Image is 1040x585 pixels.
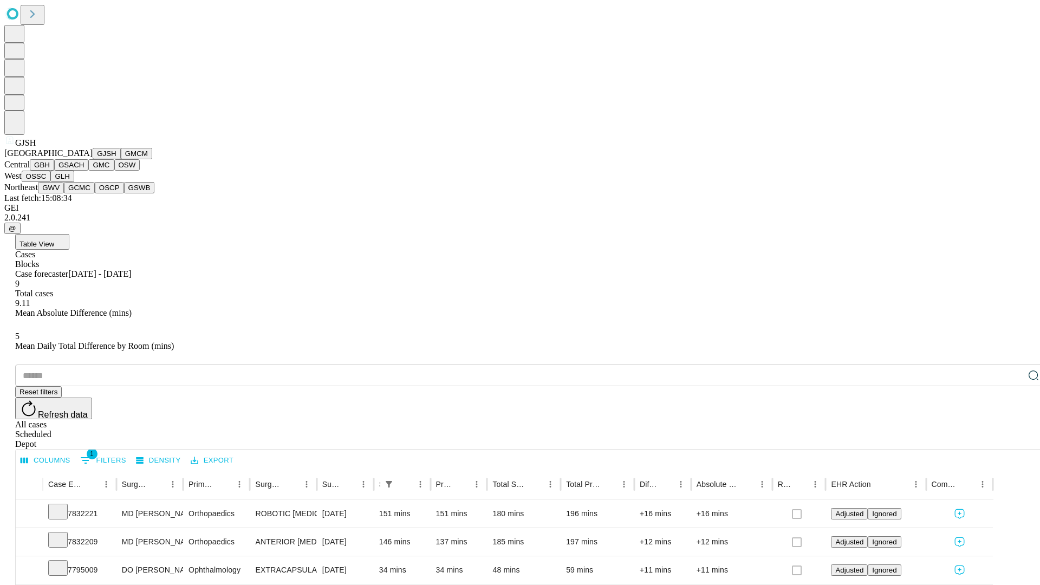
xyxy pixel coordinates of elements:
[492,528,555,556] div: 185 mins
[83,477,99,492] button: Sort
[835,538,863,546] span: Adjusted
[121,148,152,159] button: GMCM
[4,183,38,192] span: Northeast
[566,528,629,556] div: 197 mins
[640,480,657,489] div: Difference
[114,159,140,171] button: OSW
[255,500,311,528] div: ROBOTIC [MEDICAL_DATA] KNEE TOTAL
[18,452,73,469] button: Select columns
[165,477,180,492] button: Menu
[188,480,216,489] div: Primary Service
[188,528,244,556] div: Orthopaedics
[379,556,425,584] div: 34 mins
[398,477,413,492] button: Sort
[99,477,114,492] button: Menu
[322,528,368,556] div: [DATE]
[122,556,178,584] div: DO [PERSON_NAME]
[835,510,863,518] span: Adjusted
[21,561,37,580] button: Expand
[284,477,299,492] button: Sort
[436,556,482,584] div: 34 mins
[831,536,868,548] button: Adjusted
[15,289,53,298] span: Total cases
[640,528,686,556] div: +12 mins
[255,528,311,556] div: ANTERIOR [MEDICAL_DATA] TOTAL HIP
[436,480,453,489] div: Predicted In Room Duration
[872,510,896,518] span: Ignored
[872,538,896,546] span: Ignored
[868,536,901,548] button: Ignored
[469,477,484,492] button: Menu
[4,223,21,234] button: @
[133,452,184,469] button: Density
[379,480,380,489] div: Scheduled In Room Duration
[868,564,901,576] button: Ignored
[19,240,54,248] span: Table View
[38,410,88,419] span: Refresh data
[15,298,30,308] span: 9.11
[15,398,92,419] button: Refresh data
[872,566,896,574] span: Ignored
[255,480,282,489] div: Surgery Name
[4,213,1036,223] div: 2.0.241
[932,480,959,489] div: Comments
[21,505,37,524] button: Expand
[15,279,19,288] span: 9
[48,480,82,489] div: Case Epic Id
[566,480,600,489] div: Total Predicted Duration
[908,477,924,492] button: Menu
[9,224,16,232] span: @
[22,171,51,182] button: OSSC
[739,477,755,492] button: Sort
[436,500,482,528] div: 151 mins
[68,269,131,278] span: [DATE] - [DATE]
[4,171,22,180] span: West
[50,171,74,182] button: GLH
[697,528,767,556] div: +12 mins
[299,477,314,492] button: Menu
[528,477,543,492] button: Sort
[77,452,129,469] button: Show filters
[93,148,121,159] button: GJSH
[413,477,428,492] button: Menu
[640,556,686,584] div: +11 mins
[64,182,95,193] button: GCMC
[697,480,738,489] div: Absolute Difference
[835,566,863,574] span: Adjusted
[150,477,165,492] button: Sort
[341,477,356,492] button: Sort
[188,452,236,469] button: Export
[697,500,767,528] div: +16 mins
[122,480,149,489] div: Surgeon Name
[15,234,69,250] button: Table View
[381,477,396,492] button: Show filters
[379,528,425,556] div: 146 mins
[232,477,247,492] button: Menu
[831,480,870,489] div: EHR Action
[38,182,64,193] button: GWV
[975,477,990,492] button: Menu
[808,477,823,492] button: Menu
[217,477,232,492] button: Sort
[379,500,425,528] div: 151 mins
[697,556,767,584] div: +11 mins
[436,528,482,556] div: 137 mins
[831,564,868,576] button: Adjusted
[322,480,340,489] div: Surgery Date
[15,269,68,278] span: Case forecaster
[54,159,88,171] button: GSACH
[601,477,616,492] button: Sort
[322,500,368,528] div: [DATE]
[616,477,632,492] button: Menu
[492,480,526,489] div: Total Scheduled Duration
[95,182,124,193] button: OSCP
[4,160,30,169] span: Central
[543,477,558,492] button: Menu
[673,477,688,492] button: Menu
[48,500,111,528] div: 7832221
[19,388,57,396] span: Reset filters
[15,331,19,341] span: 5
[4,148,93,158] span: [GEOGRAPHIC_DATA]
[566,556,629,584] div: 59 mins
[868,508,901,519] button: Ignored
